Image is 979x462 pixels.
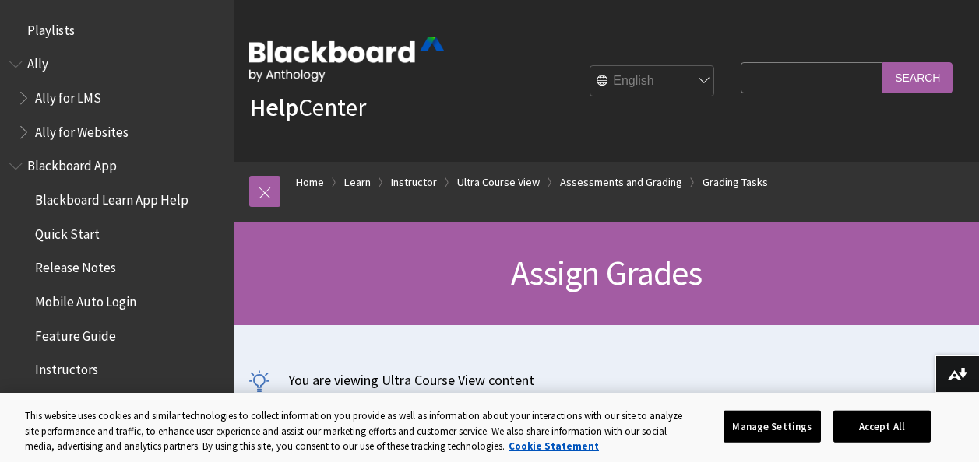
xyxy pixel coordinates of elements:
a: Assessments and Grading [560,173,682,192]
button: Manage Settings [724,410,821,443]
div: This website uses cookies and similar technologies to collect information you provide as well as ... [25,408,685,454]
img: Blackboard by Anthology [249,37,444,82]
span: Blackboard Learn App Help [35,187,188,208]
span: Mobile Auto Login [35,289,136,310]
span: Ally for Websites [35,119,129,140]
a: Home [296,173,324,192]
a: Ultra Course View [457,173,540,192]
span: Students [35,390,89,411]
span: Release Notes [35,255,116,276]
nav: Book outline for Anthology Ally Help [9,51,224,145]
span: Playlists [27,17,75,38]
span: Assign Grades [511,251,702,294]
strong: Help [249,92,298,123]
nav: Book outline for Playlists [9,17,224,44]
a: Instructor [391,173,437,192]
span: Instructors [35,357,98,378]
input: Search [882,62,953,93]
span: Feature Guide [35,323,116,344]
select: Site Language Selector [590,66,715,97]
p: You are viewing Ultra Course View content [249,370,963,390]
span: Ally [27,51,48,72]
a: Grading Tasks [703,173,768,192]
a: HelpCenter [249,92,366,123]
button: Accept All [833,410,931,443]
span: Blackboard App [27,153,117,174]
span: Quick Start [35,221,100,242]
span: Ally for LMS [35,85,101,106]
a: Learn [344,173,371,192]
a: More information about your privacy, opens in a new tab [509,439,599,453]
